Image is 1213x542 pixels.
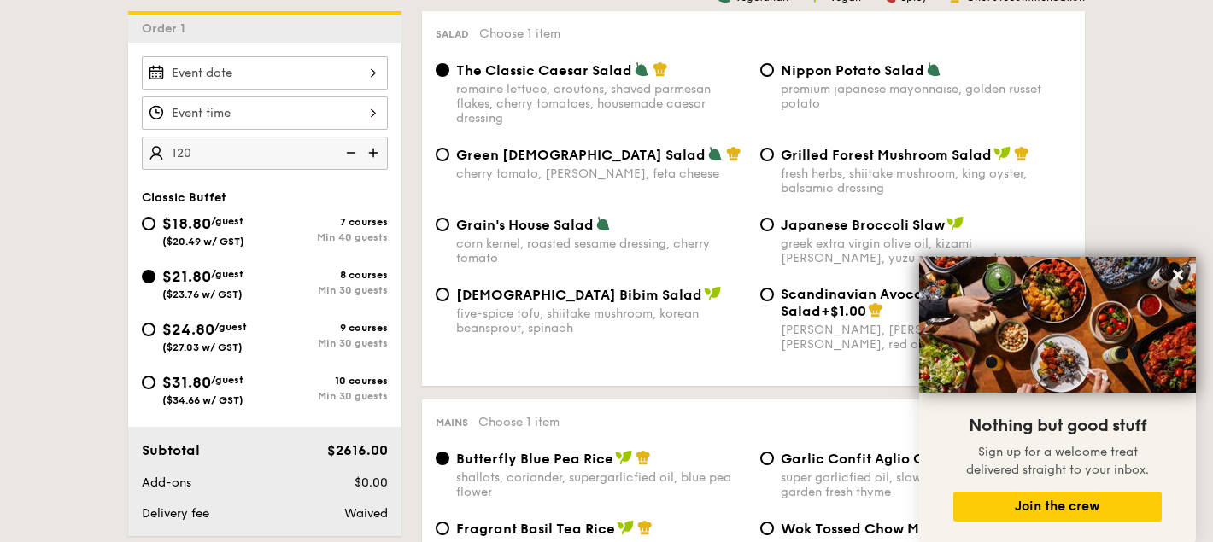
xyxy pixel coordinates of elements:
div: greek extra virgin olive oil, kizami [PERSON_NAME], yuzu soy-sesame dressing [781,236,1071,265]
div: Min 30 guests [265,284,388,296]
div: five-spice tofu, shiitake mushroom, korean beansprout, spinach [456,306,747,335]
span: Green [DEMOGRAPHIC_DATA] Salad [456,147,706,163]
span: $2616.00 [327,442,388,458]
span: Grilled Forest Mushroom Salad [781,147,992,163]
img: DSC07876-Edit02-Large.jpeg [919,257,1196,393]
span: Classic Buffet [142,190,226,205]
input: Scandinavian Avocado Prawn Salad+$1.00[PERSON_NAME], [PERSON_NAME], [PERSON_NAME], red onion [760,288,774,301]
input: $18.80/guest($20.49 w/ GST)7 coursesMin 40 guests [142,217,155,230]
span: /guest [211,374,243,386]
span: /guest [211,215,243,227]
span: Scandinavian Avocado Prawn Salad [781,286,988,319]
span: Wok Tossed Chow Mein [781,521,941,537]
div: 8 courses [265,269,388,281]
span: Mains [436,417,468,428]
input: Green [DEMOGRAPHIC_DATA] Saladcherry tomato, [PERSON_NAME], feta cheese [436,148,449,161]
img: icon-chef-hat.a58ddaea.svg [637,520,653,535]
span: ($20.49 w/ GST) [162,236,244,248]
img: icon-vegetarian.fe4039eb.svg [595,216,611,231]
span: The Classic Caesar Salad [456,62,632,79]
input: Nippon Potato Saladpremium japanese mayonnaise, golden russet potato [760,63,774,77]
div: 10 courses [265,375,388,387]
input: $21.80/guest($23.76 w/ GST)8 coursesMin 30 guests [142,270,155,283]
input: Wok Tossed Chow Meinbutton mushroom, tricolour capsicum, cripsy egg noodle, kikkoman, super garli... [760,522,774,535]
input: Grain's House Saladcorn kernel, roasted sesame dressing, cherry tomato [436,218,449,231]
span: Nothing but good stuff [969,416,1146,436]
input: Japanese Broccoli Slawgreek extra virgin olive oil, kizami [PERSON_NAME], yuzu soy-sesame dressing [760,218,774,231]
span: Nippon Potato Salad [781,62,924,79]
img: icon-vegetarian.fe4039eb.svg [707,146,723,161]
span: ($27.03 w/ GST) [162,341,243,353]
span: $21.80 [162,267,211,286]
div: super garlicfied oil, slow baked cherry tomatoes, garden fresh thyme [781,470,1071,499]
input: Fragrant Basil Tea Ricethai basil, european basil, shallot scented sesame oil, barley multigrain ... [436,522,449,535]
input: Event time [142,96,388,130]
div: Min 40 guests [265,231,388,243]
img: icon-vegetarian.fe4039eb.svg [926,61,941,77]
img: icon-vegan.f8ff3823.svg [615,450,632,465]
input: $31.80/guest($34.66 w/ GST)10 coursesMin 30 guests [142,376,155,389]
img: icon-chef-hat.a58ddaea.svg [653,61,668,77]
span: Waived [344,506,388,521]
span: Choose 1 item [479,26,560,41]
button: Join the crew [953,492,1162,522]
div: fresh herbs, shiitake mushroom, king oyster, balsamic dressing [781,166,1071,195]
input: Garlic Confit Aglio Oliosuper garlicfied oil, slow baked cherry tomatoes, garden fresh thyme [760,452,774,465]
img: icon-add.58712e84.svg [362,137,388,169]
img: icon-chef-hat.a58ddaea.svg [1014,146,1029,161]
span: $18.80 [162,214,211,233]
input: Grilled Forest Mushroom Saladfresh herbs, shiitake mushroom, king oyster, balsamic dressing [760,148,774,161]
img: icon-vegan.f8ff3823.svg [704,286,721,301]
img: icon-reduce.1d2dbef1.svg [337,137,362,169]
img: icon-vegetarian.fe4039eb.svg [634,61,649,77]
span: Sign up for a welcome treat delivered straight to your inbox. [966,445,1149,477]
span: $31.80 [162,373,211,392]
input: Butterfly Blue Pea Riceshallots, coriander, supergarlicfied oil, blue pea flower [436,452,449,465]
span: Japanese Broccoli Slaw [781,217,945,233]
span: Add-ons [142,475,191,490]
div: romaine lettuce, croutons, shaved parmesan flakes, cherry tomatoes, housemade caesar dressing [456,82,747,125]
img: icon-chef-hat.a58ddaea.svg [636,450,651,465]
img: icon-vegan.f8ff3823.svg [993,146,1011,161]
div: shallots, coriander, supergarlicfied oil, blue pea flower [456,470,747,499]
div: cherry tomato, [PERSON_NAME], feta cheese [456,166,747,181]
span: Salad [436,28,469,40]
img: icon-vegan.f8ff3823.svg [946,216,964,231]
input: The Classic Caesar Saladromaine lettuce, croutons, shaved parmesan flakes, cherry tomatoes, house... [436,63,449,77]
img: icon-chef-hat.a58ddaea.svg [726,146,741,161]
span: Delivery fee [142,506,209,521]
input: Event date [142,56,388,90]
span: Choose 1 item [478,415,560,429]
span: Subtotal [142,442,200,458]
span: Garlic Confit Aglio Olio [781,451,942,467]
img: icon-chef-hat.a58ddaea.svg [868,302,883,318]
div: Min 30 guests [265,390,388,402]
span: ($23.76 w/ GST) [162,288,243,300]
span: $24.80 [162,320,214,339]
div: premium japanese mayonnaise, golden russet potato [781,82,1071,111]
span: +$1.00 [821,303,866,319]
span: $0.00 [355,475,388,490]
span: /guest [214,321,247,333]
div: 9 courses [265,322,388,334]
img: icon-vegan.f8ff3823.svg [617,520,634,535]
span: Butterfly Blue Pea Rice [456,451,613,467]
span: /guest [211,268,243,280]
span: [DEMOGRAPHIC_DATA] Bibim Salad [456,287,702,303]
span: ($34.66 w/ GST) [162,394,243,406]
span: Order 1 [142,21,192,36]
input: Number of guests [142,137,388,170]
span: Fragrant Basil Tea Rice [456,521,615,537]
span: Grain's House Salad [456,217,594,233]
div: Min 30 guests [265,337,388,349]
input: [DEMOGRAPHIC_DATA] Bibim Saladfive-spice tofu, shiitake mushroom, korean beansprout, spinach [436,288,449,301]
button: Close [1164,261,1192,288]
div: corn kernel, roasted sesame dressing, cherry tomato [456,236,747,265]
div: 7 courses [265,216,388,228]
div: [PERSON_NAME], [PERSON_NAME], [PERSON_NAME], red onion [781,323,1071,352]
input: $24.80/guest($27.03 w/ GST)9 coursesMin 30 guests [142,323,155,336]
